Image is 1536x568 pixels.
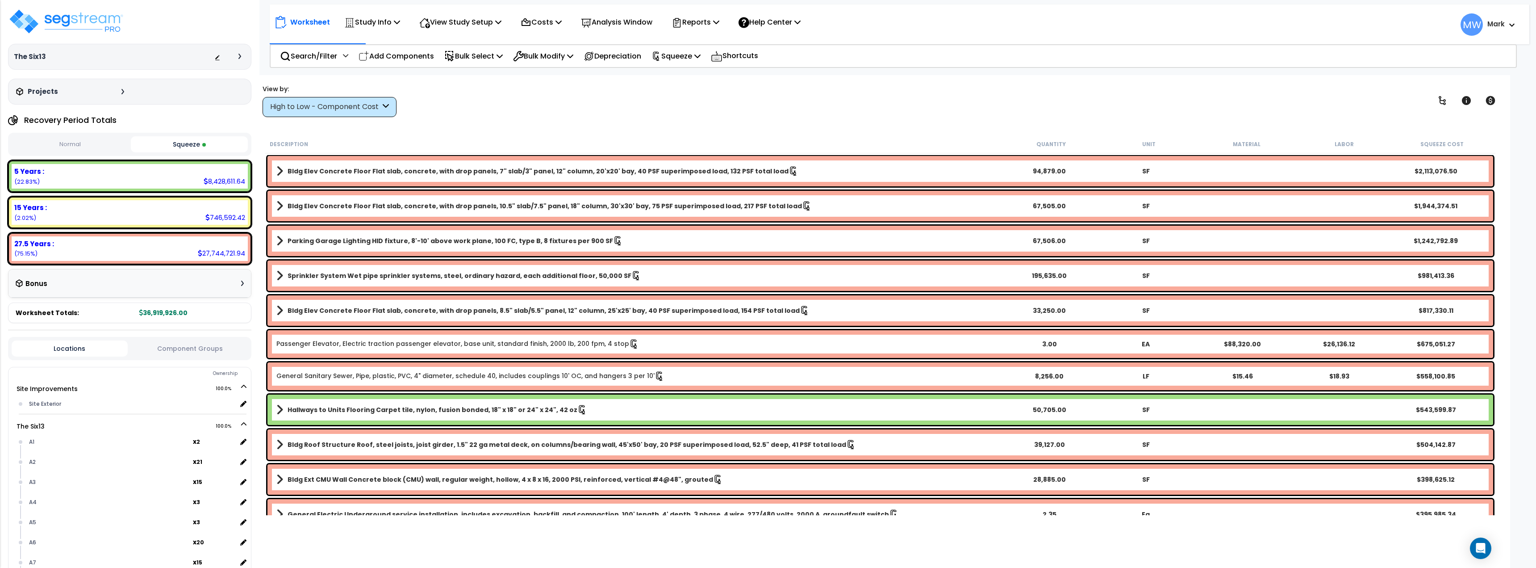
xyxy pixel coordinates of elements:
[27,437,193,447] div: A1
[26,368,251,379] div: Ownership
[276,371,664,381] a: Individual Item
[193,518,200,526] b: x
[1335,141,1354,148] small: Labor
[276,339,639,349] a: Individual Item
[651,50,701,62] p: Squeeze
[12,137,129,152] button: Normal
[1098,372,1194,381] div: LF
[17,422,45,431] a: The Six13 100.0%
[344,16,400,28] p: Study Info
[288,271,631,280] b: Sprinkler System Wet pipe sprinkler systems, steel, ordinary hazard, each additional floor, 50,00...
[739,16,801,28] p: Help Center
[672,16,719,28] p: Reports
[193,436,237,447] span: location multiplier
[1036,141,1066,148] small: Quantity
[27,537,193,548] div: A6
[193,558,202,567] b: x
[1001,271,1098,280] div: 195,635.00
[1233,141,1261,148] small: Material
[24,116,117,125] h4: Recovery Period Totals
[14,52,46,61] h3: The Six13
[1098,475,1194,484] div: SF
[27,517,193,528] div: A5
[263,84,397,93] div: View by:
[205,213,245,222] div: 746,592.42
[1387,372,1484,381] div: $558,100.85
[132,344,248,353] button: Component Groups
[139,308,188,317] b: 36,919,926.00
[1098,405,1194,414] div: SF
[27,557,193,568] div: A7
[1001,167,1098,176] div: 94,879.00
[196,519,200,526] small: 3
[276,269,1001,282] a: Assembly Title
[1098,340,1194,349] div: EA
[196,499,200,506] small: 3
[276,235,1001,247] a: Assembly Title
[193,437,200,446] b: x
[1098,510,1194,519] div: Ea
[27,477,193,488] div: A3
[193,456,237,467] span: location multiplier
[14,250,38,257] small: 75.14836822804033%
[1098,167,1194,176] div: SF
[193,557,237,568] span: location multiplier
[444,50,503,62] p: Bulk Select
[354,46,439,67] div: Add Components
[27,457,193,467] div: A2
[193,477,202,486] b: x
[28,87,58,96] h3: Projects
[1387,510,1484,519] div: $395,985.34
[288,405,577,414] b: Hallways to Units Flooring Carpet tile, nylon, fusion bonded, 18" x 18" or 24" x 24", 42 oz
[27,399,237,409] div: Site Exterior
[521,16,562,28] p: Costs
[419,16,501,28] p: View Study Setup
[196,479,202,486] small: 15
[276,165,1001,177] a: Assembly Title
[581,16,652,28] p: Analysis Window
[1387,475,1484,484] div: $398,625.12
[1001,440,1098,449] div: 39,127.00
[1291,340,1387,349] div: $26,136.12
[1001,202,1098,210] div: 67,505.00
[276,200,1001,212] a: Assembly Title
[711,50,758,63] p: Shortcuts
[1001,340,1098,349] div: 3.00
[280,50,337,62] p: Search/Filter
[1487,19,1505,29] b: Mark
[25,280,47,288] h3: Bonus
[216,421,239,432] span: 100.0%
[14,178,40,185] small: 22.82943806550425%
[1098,306,1194,315] div: SF
[276,404,1001,416] a: Assembly Title
[1470,538,1491,559] div: Open Intercom Messenger
[1001,510,1098,519] div: 2.35
[14,167,44,176] b: 5 Years :
[270,141,308,148] small: Description
[204,177,245,186] div: 8,428,611.64
[8,8,124,35] img: logo_pro_r.png
[14,214,36,222] small: 2.0221937064554245%
[14,203,47,212] b: 15 Years :
[1387,202,1484,210] div: $1,944,374.51
[193,538,204,547] b: x
[513,50,573,62] p: Bulk Modify
[276,508,1001,521] a: Assembly Title
[288,236,613,245] b: Parking Garage Lighting HID fixture, 8'-10' above work plane, 100 FC, type B, 8 fixtures per 900 SF
[1194,372,1291,381] div: $15.46
[1420,141,1464,148] small: Squeeze Cost
[276,304,1001,317] a: Assembly Title
[17,384,78,393] a: Site Improvements 100.0%
[276,473,1001,486] a: Assembly Title
[196,459,202,466] small: 21
[1098,236,1194,245] div: SF
[196,438,200,446] small: 2
[193,457,202,466] b: x
[193,497,200,506] b: x
[196,559,202,566] small: 15
[1387,405,1484,414] div: $543,599.87
[1001,236,1098,245] div: 67,506.00
[290,16,330,28] p: Worksheet
[1461,13,1483,36] span: MW
[14,239,54,248] b: 27.5 Years :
